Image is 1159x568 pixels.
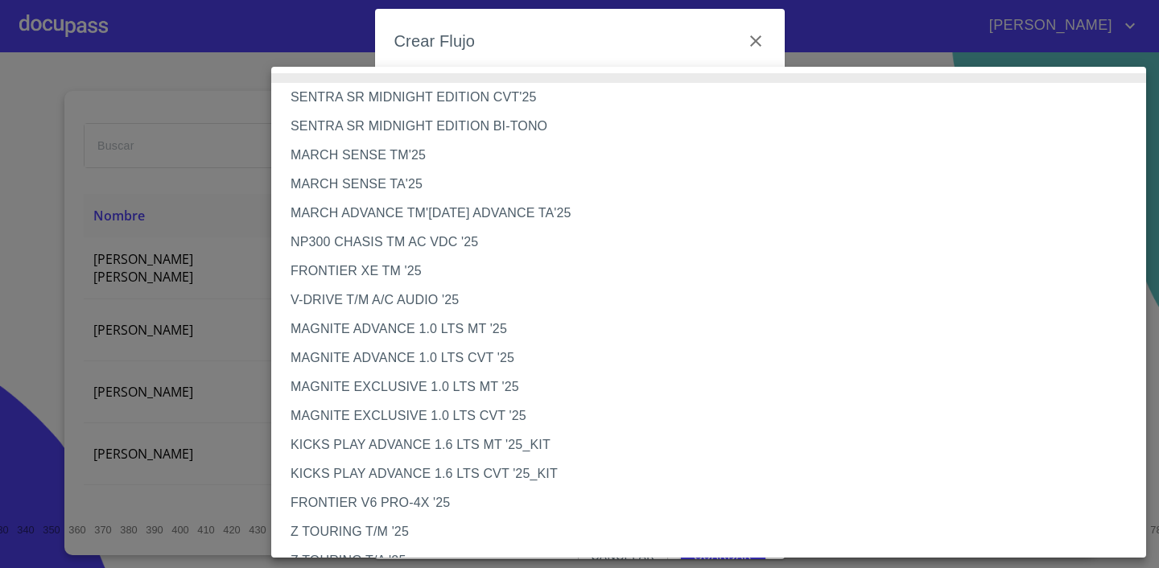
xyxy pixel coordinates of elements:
li: SENTRA SR MIDNIGHT EDITION CVT'25 [271,83,1146,112]
li: V-DRIVE T/M A/C AUDIO '25 [271,286,1146,315]
li: MAGNITE EXCLUSIVE 1.0 LTS MT '25 [271,372,1146,401]
li: NP300 CHASIS TM AC VDC '25 [271,228,1146,257]
li: SENTRA SR MIDNIGHT EDITION BI-TONO [271,112,1146,141]
li: FRONTIER V6 PRO-4X '25 [271,488,1146,517]
li: MARCH SENSE TM'25 [271,141,1146,170]
li: MAGNITE EXCLUSIVE 1.0 LTS CVT '25 [271,401,1146,430]
li: MARCH ADVANCE TM'[DATE] ADVANCE TA'25 [271,199,1146,228]
li: KICKS PLAY ADVANCE 1.6 LTS CVT '25_KIT [271,459,1146,488]
li: Z TOURING T/M '25 [271,517,1146,546]
li: FRONTIER XE TM '25 [271,257,1146,286]
li: MAGNITE ADVANCE 1.0 LTS CVT '25 [271,344,1146,372]
li: MARCH SENSE TA'25 [271,170,1146,199]
li: KICKS PLAY ADVANCE 1.6 LTS MT '25_KIT [271,430,1146,459]
li: MAGNITE ADVANCE 1.0 LTS MT '25 [271,315,1146,344]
